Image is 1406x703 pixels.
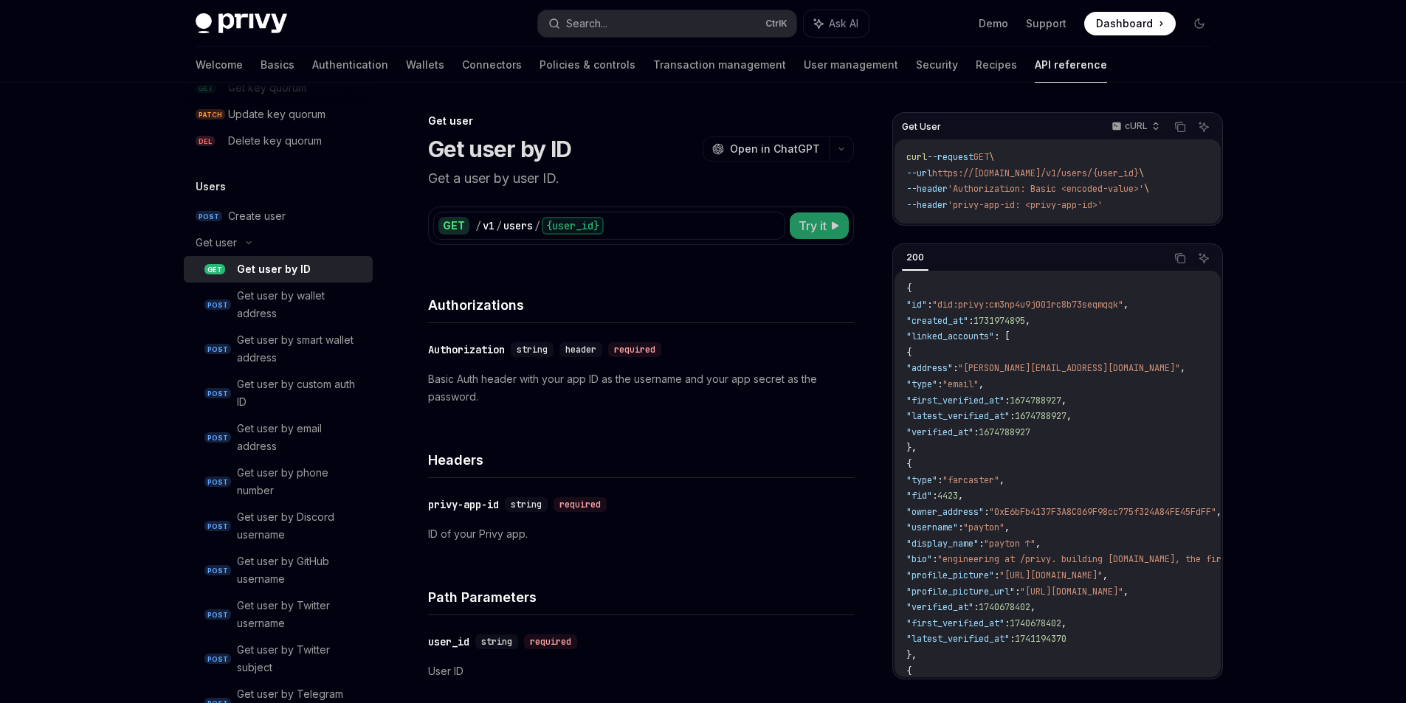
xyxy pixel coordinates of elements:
[1015,586,1020,598] span: :
[483,218,494,233] div: v1
[524,634,577,649] div: required
[942,378,979,390] span: "email"
[979,601,1030,613] span: 1740678402
[906,553,932,565] span: "bio"
[228,132,322,150] div: Delete key quorum
[1144,183,1149,195] span: \
[204,264,225,275] span: GET
[927,151,973,163] span: --request
[1026,16,1066,31] a: Support
[1015,410,1066,422] span: 1674788927
[184,548,373,592] a: POSTGet user by GitHub username
[765,18,788,30] span: Ctrl K
[1123,586,1128,598] span: ,
[906,183,948,195] span: --header
[1030,601,1035,613] span: ,
[1188,12,1211,35] button: Toggle dark mode
[1004,617,1010,629] span: :
[906,330,994,342] span: "linked_accounts"
[554,497,607,512] div: required
[428,497,499,512] div: privy-app-id
[428,450,854,470] h4: Headers
[979,16,1008,31] a: Demo
[942,474,999,486] span: "farcaster"
[184,256,373,283] a: GETGet user by ID
[976,47,1017,83] a: Recipes
[503,218,533,233] div: users
[932,553,937,565] span: :
[565,344,596,356] span: header
[204,521,231,532] span: POST
[906,167,932,179] span: --url
[1103,569,1108,581] span: ,
[428,136,572,162] h1: Get user by ID
[906,506,984,518] span: "owner_address"
[428,295,854,315] h4: Authorizations
[1010,617,1061,629] span: 1740678402
[989,151,994,163] span: \
[184,415,373,460] a: POSTGet user by email address
[237,420,364,455] div: Get user by email address
[237,641,364,676] div: Get user by Twitter subject
[1180,362,1185,374] span: ,
[948,199,1103,211] span: 'privy-app-id: <privy-app-id>'
[1171,117,1190,136] button: Copy the contents from the code block
[968,315,973,327] span: :
[184,327,373,371] a: POSTGet user by smart wallet address
[517,344,548,356] span: string
[1194,249,1213,268] button: Ask AI
[932,299,1123,311] span: "did:privy:cm3np4u9j001rc8b73seqmqqk"
[1010,395,1061,406] span: 1674788927
[989,506,1216,518] span: "0xE6bFb4137F3A8C069F98cc775f324A84FE45FdFF"
[428,662,854,680] p: User ID
[540,47,635,83] a: Policies & controls
[916,47,958,83] a: Security
[1103,114,1166,139] button: cURL
[999,474,1004,486] span: ,
[566,15,607,32] div: Search...
[958,522,963,533] span: :
[237,331,364,367] div: Get user by smart wallet address
[534,218,540,233] div: /
[937,490,958,502] span: 4423
[906,151,927,163] span: curl
[973,151,989,163] span: GET
[196,234,237,252] div: Get user
[1216,506,1221,518] span: ,
[906,633,1010,645] span: "latest_verified_at"
[1171,249,1190,268] button: Copy the contents from the code block
[994,569,999,581] span: :
[906,362,953,374] span: "address"
[906,315,968,327] span: "created_at"
[428,587,854,607] h4: Path Parameters
[902,121,941,133] span: Get User
[906,490,932,502] span: "fid"
[906,347,912,359] span: {
[1096,16,1153,31] span: Dashboard
[196,211,222,222] span: POST
[973,426,979,438] span: :
[312,47,388,83] a: Authentication
[184,101,373,128] a: PATCHUpdate key quorum
[184,283,373,327] a: POSTGet user by wallet address
[906,649,917,661] span: },
[237,553,364,588] div: Get user by GitHub username
[196,178,226,195] h5: Users
[927,299,932,311] span: :
[730,142,820,156] span: Open in ChatGPT
[1010,410,1015,422] span: :
[906,458,912,470] span: {
[653,47,786,83] a: Transaction management
[804,47,898,83] a: User management
[979,538,984,550] span: :
[184,460,373,504] a: POSTGet user by phone number
[1066,410,1072,422] span: ,
[1010,633,1015,645] span: :
[184,637,373,681] a: POSTGet user by Twitter subject
[906,522,958,533] span: "username"
[1035,47,1107,83] a: API reference
[184,371,373,415] a: POSTGet user by custom auth ID
[462,47,522,83] a: Connectors
[511,499,542,510] span: string
[428,114,854,128] div: Get user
